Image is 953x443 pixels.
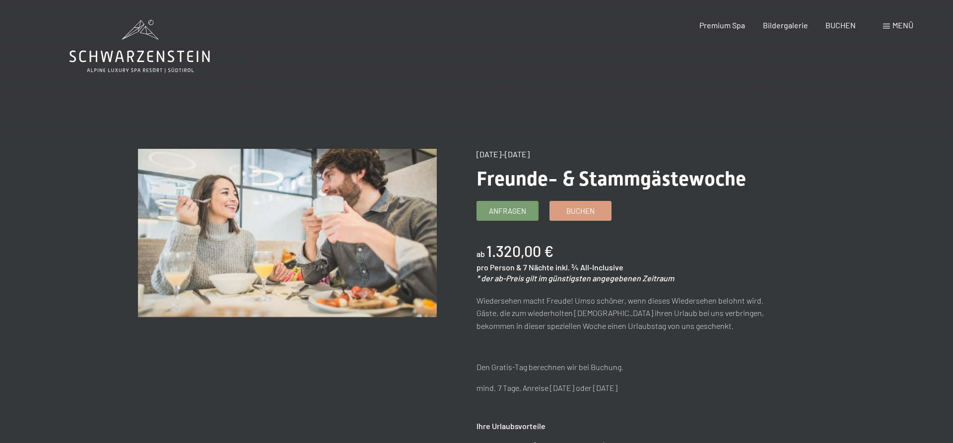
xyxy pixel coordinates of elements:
em: * der ab-Preis gilt im günstigsten angegebenen Zeitraum [476,273,674,283]
p: Wiedersehen macht Freude! Umso schöner, wenn dieses Wiedersehen belohnt wird. Gäste, die zum wied... [476,294,776,332]
span: [DATE]–[DATE] [476,149,530,159]
a: Premium Spa [699,20,745,30]
span: Menü [892,20,913,30]
strong: Ihre Urlaubsvorteile [476,421,545,431]
p: mind. 7 Tage, Anreise [DATE] oder [DATE] [476,381,776,394]
a: Bildergalerie [763,20,808,30]
a: Buchen [550,201,611,220]
p: Den Gratis-Tag berechnen wir bei Buchung. [476,361,776,374]
span: inkl. ¾ All-Inclusive [555,262,623,272]
span: Anfragen [489,206,526,216]
img: Freunde- & Stammgästewoche [138,149,437,317]
span: Buchen [566,206,595,216]
span: pro Person & [476,262,522,272]
span: Freunde- & Stammgästewoche [476,167,746,190]
span: ab [476,249,485,258]
a: BUCHEN [825,20,856,30]
b: 1.320,00 € [486,242,553,260]
span: 7 Nächte [523,262,554,272]
a: Anfragen [477,201,538,220]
